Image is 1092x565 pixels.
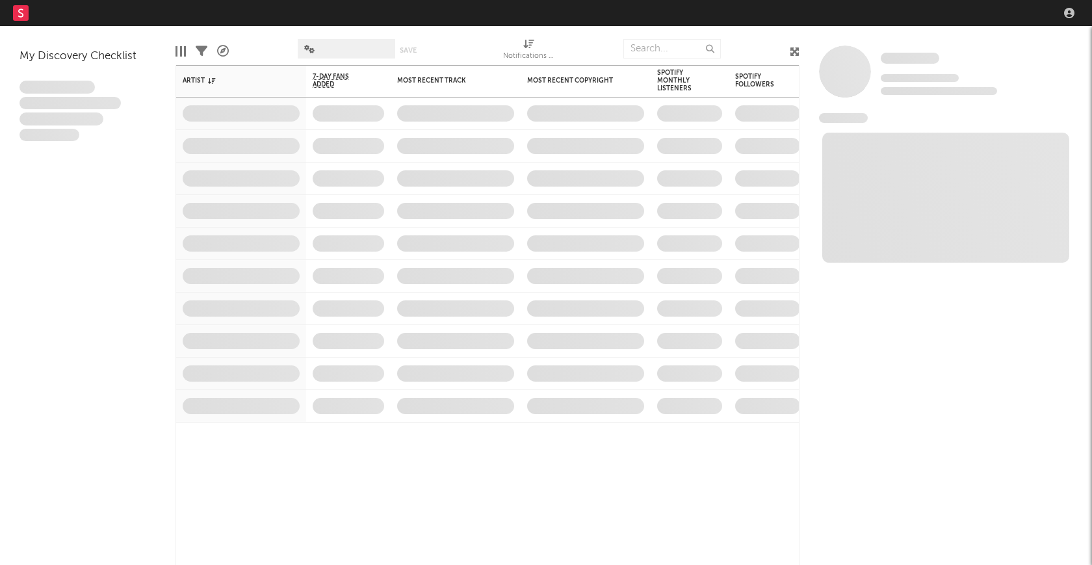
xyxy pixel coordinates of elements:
[175,33,186,70] div: Edit Columns
[881,53,939,64] span: Some Artist
[881,74,959,82] span: Tracking Since: [DATE]
[819,113,868,123] span: News Feed
[313,73,365,88] span: 7-Day Fans Added
[397,77,495,85] div: Most Recent Track
[19,81,95,94] span: Lorem ipsum dolor
[503,49,555,64] div: Notifications (Artist)
[400,47,417,54] button: Save
[217,33,229,70] div: A&R Pipeline
[527,77,625,85] div: Most Recent Copyright
[881,52,939,65] a: Some Artist
[735,73,781,88] div: Spotify Followers
[19,129,79,142] span: Aliquam viverra
[196,33,207,70] div: Filters
[657,69,703,92] div: Spotify Monthly Listeners
[19,49,156,64] div: My Discovery Checklist
[183,77,280,85] div: Artist
[881,87,997,95] span: 0 fans last week
[623,39,721,59] input: Search...
[19,112,103,125] span: Praesent ac interdum
[19,97,121,110] span: Integer aliquet in purus et
[503,33,555,70] div: Notifications (Artist)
